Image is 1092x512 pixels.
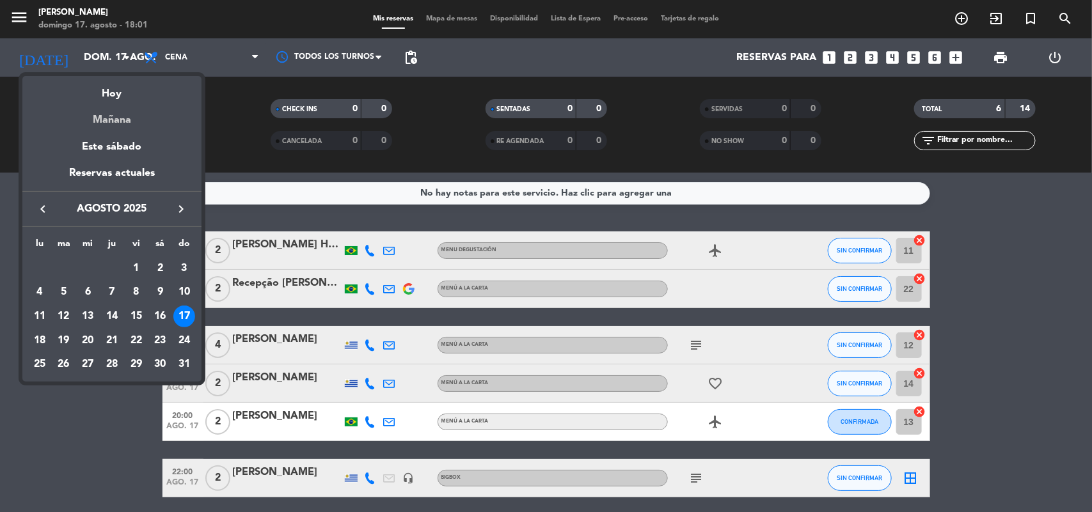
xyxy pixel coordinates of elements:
div: 11 [29,306,51,327]
div: 14 [101,306,123,327]
div: 12 [53,306,75,327]
td: 4 de agosto de 2025 [28,280,52,304]
div: 30 [149,353,171,375]
td: 25 de agosto de 2025 [28,353,52,377]
div: 21 [101,330,123,352]
div: 10 [173,281,195,303]
button: keyboard_arrow_right [170,201,193,217]
div: 16 [149,306,171,327]
div: 20 [77,330,99,352]
td: 31 de agosto de 2025 [172,353,196,377]
div: 13 [77,306,99,327]
td: 29 de agosto de 2025 [124,353,148,377]
div: 28 [101,353,123,375]
div: 29 [125,353,147,375]
td: 16 de agosto de 2025 [148,304,173,329]
td: 10 de agosto de 2025 [172,280,196,304]
span: agosto 2025 [54,201,170,217]
td: 20 de agosto de 2025 [75,329,100,353]
td: 1 de agosto de 2025 [124,256,148,281]
div: 5 [53,281,75,303]
div: Hoy [22,76,202,102]
td: 23 de agosto de 2025 [148,329,173,353]
div: 8 [125,281,147,303]
button: keyboard_arrow_left [31,201,54,217]
td: 7 de agosto de 2025 [100,280,124,304]
td: 21 de agosto de 2025 [100,329,124,353]
td: 27 de agosto de 2025 [75,353,100,377]
td: 19 de agosto de 2025 [52,329,76,353]
td: 2 de agosto de 2025 [148,256,173,281]
th: sábado [148,237,173,256]
div: 17 [173,306,195,327]
i: keyboard_arrow_right [173,201,189,217]
div: 6 [77,281,99,303]
td: 8 de agosto de 2025 [124,280,148,304]
div: Mañana [22,102,202,128]
div: 4 [29,281,51,303]
div: 26 [53,353,75,375]
div: 18 [29,330,51,352]
div: 23 [149,330,171,352]
td: 13 de agosto de 2025 [75,304,100,329]
td: 5 de agosto de 2025 [52,280,76,304]
td: 15 de agosto de 2025 [124,304,148,329]
th: jueves [100,237,124,256]
th: viernes [124,237,148,256]
td: 3 de agosto de 2025 [172,256,196,281]
td: 17 de agosto de 2025 [172,304,196,329]
div: 7 [101,281,123,303]
div: 1 [125,258,147,279]
td: 14 de agosto de 2025 [100,304,124,329]
div: 15 [125,306,147,327]
div: Este sábado [22,129,202,165]
i: keyboard_arrow_left [35,201,51,217]
td: 26 de agosto de 2025 [52,353,76,377]
div: 19 [53,330,75,352]
td: 9 de agosto de 2025 [148,280,173,304]
div: 9 [149,281,171,303]
div: Reservas actuales [22,165,202,191]
th: lunes [28,237,52,256]
td: 28 de agosto de 2025 [100,353,124,377]
td: 22 de agosto de 2025 [124,329,148,353]
div: 31 [173,353,195,375]
td: 12 de agosto de 2025 [52,304,76,329]
div: 2 [149,258,171,279]
td: 6 de agosto de 2025 [75,280,100,304]
td: 24 de agosto de 2025 [172,329,196,353]
td: 30 de agosto de 2025 [148,353,173,377]
th: martes [52,237,76,256]
th: domingo [172,237,196,256]
div: 27 [77,353,99,375]
div: 22 [125,330,147,352]
td: 11 de agosto de 2025 [28,304,52,329]
th: miércoles [75,237,100,256]
div: 24 [173,330,195,352]
td: AGO. [28,256,124,281]
td: 18 de agosto de 2025 [28,329,52,353]
div: 3 [173,258,195,279]
div: 25 [29,353,51,375]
